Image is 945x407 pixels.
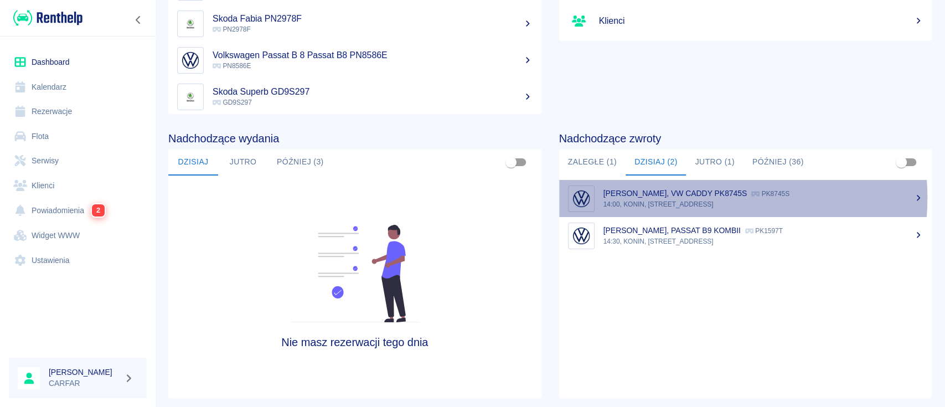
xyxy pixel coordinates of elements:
h6: [PERSON_NAME] [49,367,120,378]
p: PK8745S [751,190,789,198]
a: Ustawienia [9,248,147,273]
button: Jutro [218,149,268,176]
button: Później (3) [268,149,333,176]
span: PN8586E [213,62,251,70]
img: Renthelp logo [13,9,82,27]
a: Klienci [9,173,147,198]
a: Widget WWW [9,223,147,248]
p: PK1597T [745,227,783,235]
span: Pokaż przypisane tylko do mnie [500,152,521,173]
a: ImageVolkswagen Passat B 8 Passat B8 PN8586E PN8586E [168,42,541,79]
a: Rezerwacje [9,99,147,124]
a: ImageSkoda Superb GD9S297 GD9S297 [168,79,541,115]
a: Powiadomienia2 [9,198,147,223]
h5: Skoda Fabia PN2978F [213,13,533,24]
button: Jutro (1) [686,149,743,176]
h4: Nadchodzące wydania [168,132,541,145]
p: CARFAR [49,378,120,389]
a: Renthelp logo [9,9,82,27]
a: Klienci [559,6,932,37]
span: Pokaż przypisane tylko do mnie [891,152,912,173]
a: Image[PERSON_NAME], PASSAT B9 KOMBII PK1597T14:30, KONIN, [STREET_ADDRESS] [559,217,932,254]
a: ImageSkoda Fabia PN2978F PN2978F [168,6,541,42]
h5: Skoda Superb GD9S297 [213,86,533,97]
a: Dashboard [9,50,147,75]
button: Zwiń nawigację [130,13,147,27]
p: 14:00, KONIN, [STREET_ADDRESS] [603,199,923,209]
button: Dzisiaj [168,149,218,176]
button: Później (36) [743,149,813,176]
img: Image [180,13,201,34]
h5: Klienci [599,16,923,27]
img: Image [571,225,592,246]
button: Dzisiaj (2) [626,149,686,176]
h5: Volkswagen Passat B 8 Passat B8 PN8586E [213,50,533,61]
p: [PERSON_NAME], VW CADDY PK8745S [603,189,747,198]
p: [PERSON_NAME], PASSAT B9 KOMBII [603,226,741,235]
img: Image [180,50,201,71]
h4: Nie masz rezerwacji tego dnia [215,336,494,349]
img: Image [571,188,592,209]
h4: Nadchodzące zwroty [559,132,932,145]
span: GD9S297 [213,99,252,106]
img: Image [180,86,201,107]
span: 2 [92,204,105,217]
span: PN2978F [213,25,251,33]
a: Serwisy [9,148,147,173]
button: Zaległe (1) [559,149,626,176]
p: 14:30, KONIN, [STREET_ADDRESS] [603,236,923,246]
img: Fleet [283,225,426,322]
a: Image[PERSON_NAME], VW CADDY PK8745S PK8745S14:00, KONIN, [STREET_ADDRESS] [559,180,932,217]
a: Flota [9,124,147,149]
a: Kalendarz [9,75,147,100]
